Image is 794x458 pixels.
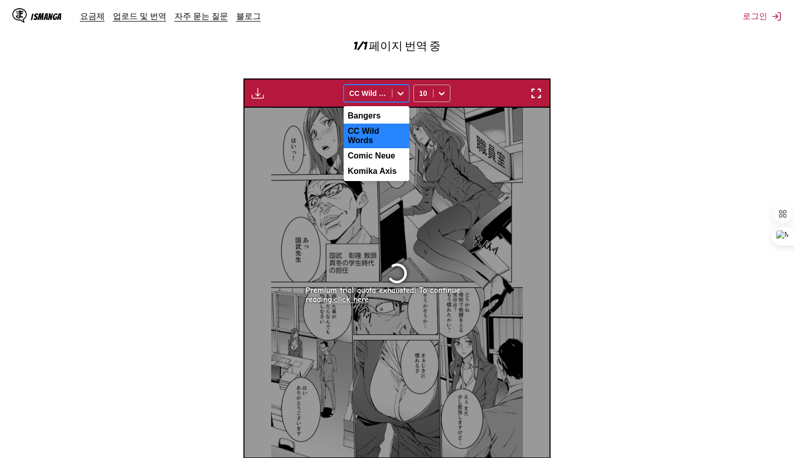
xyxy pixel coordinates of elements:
a: 자주 묻는 질문 [175,11,228,21]
div: Komika Axis [344,164,409,179]
a: click here [334,295,369,304]
div: CC Wild Words [344,124,409,148]
a: IsManga LogoIsManga [12,8,80,25]
a: 업로드 및 번역 [113,11,166,21]
button: 로그인 [743,11,782,22]
a: 블로그 [236,11,261,21]
div: Comic Neue [344,148,409,164]
p: 1/1 페이지 번역 중 [294,38,500,54]
img: Download translated images [252,87,264,99]
img: Sign out [771,11,782,22]
img: Loading [385,261,409,286]
a: 요금제 [80,11,105,21]
img: IsManga Logo [12,8,27,23]
div: IsManga [31,12,62,22]
img: Enter fullscreen [530,87,542,99]
div: Premium trial quota exhausted! To continue reading, [306,286,488,304]
div: Bangers [344,108,409,124]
